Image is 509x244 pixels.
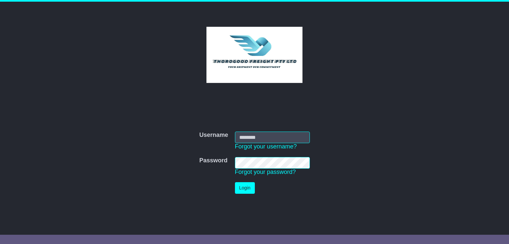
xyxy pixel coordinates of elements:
label: Password [199,157,227,164]
button: Login [235,182,255,194]
a: Forgot your password? [235,169,296,175]
img: Thorogood Freight Pty Ltd [206,27,303,83]
label: Username [199,132,228,139]
a: Forgot your username? [235,143,297,150]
